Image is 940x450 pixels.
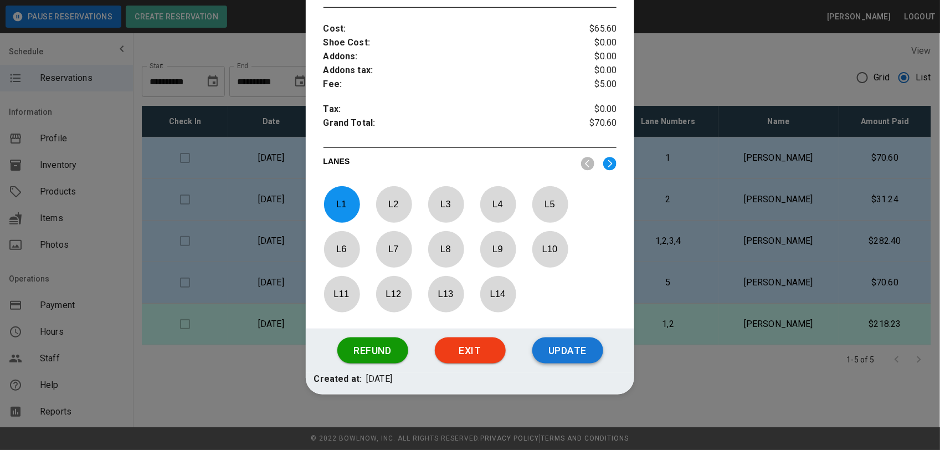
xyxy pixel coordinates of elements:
p: $0.00 [568,103,617,116]
img: right.svg [603,157,617,171]
p: L 3 [428,191,464,217]
p: $70.60 [568,116,617,133]
p: Fee : [323,78,568,91]
p: [DATE] [366,372,392,386]
p: LANES [323,156,573,171]
p: L 11 [323,281,360,307]
p: $0.00 [568,64,617,78]
p: L 6 [323,236,360,262]
p: L 1 [323,191,360,217]
button: Refund [337,337,408,364]
img: nav_left.svg [581,157,594,171]
p: L 10 [532,236,568,262]
p: L 8 [428,236,464,262]
p: L 13 [428,281,464,307]
p: L 9 [480,236,516,262]
p: Shoe Cost : [323,36,568,50]
p: L 4 [480,191,516,217]
p: L 2 [376,191,412,217]
p: Tax : [323,103,568,116]
p: Addons : [323,50,568,64]
p: L 7 [376,236,412,262]
p: Cost : [323,22,568,36]
p: $0.00 [568,36,617,50]
p: $5.00 [568,78,617,91]
p: Created at: [314,372,362,386]
button: Exit [435,337,506,364]
p: $65.60 [568,22,617,36]
p: L 5 [532,191,568,217]
p: $0.00 [568,50,617,64]
p: L 14 [480,281,516,307]
button: Update [532,337,603,364]
p: Grand Total : [323,116,568,133]
p: L 12 [376,281,412,307]
p: Addons tax : [323,64,568,78]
